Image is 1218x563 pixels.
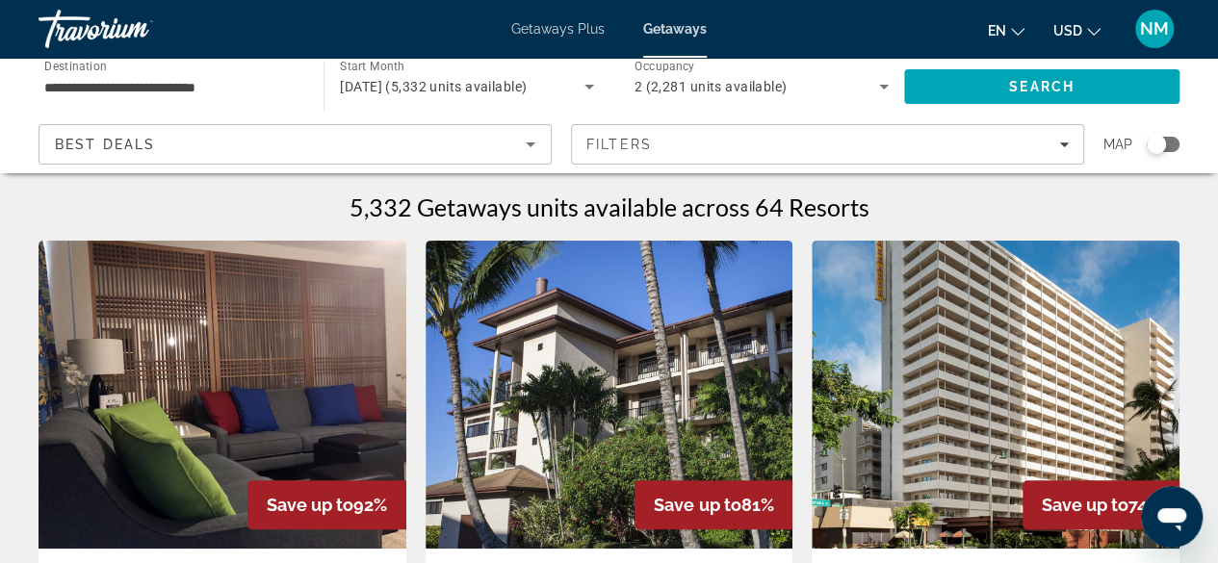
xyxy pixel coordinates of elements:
[571,124,1084,165] button: Filters
[39,241,406,549] img: Kuhio Banyan Club
[904,69,1179,104] button: Search
[1140,19,1169,38] span: NM
[340,60,404,73] span: Start Month
[55,137,155,152] span: Best Deals
[643,21,707,37] a: Getaways
[812,241,1179,549] img: The Ambassador Hotel of Waikiki, Tapestry Collection by Hilton - 3 Nights
[635,480,792,529] div: 81%
[988,16,1024,44] button: Change language
[44,59,107,72] span: Destination
[55,133,535,156] mat-select: Sort by
[635,79,788,94] span: 2 (2,281 units available)
[426,241,793,549] img: Lawai Beach Resort
[350,192,869,221] h1: 5,332 Getaways units available across 64 Resorts
[635,60,695,73] span: Occupancy
[1009,79,1075,94] span: Search
[1053,23,1082,38] span: USD
[1023,480,1179,529] div: 74%
[247,480,406,529] div: 92%
[44,76,298,99] input: Select destination
[1042,495,1128,515] span: Save up to
[1141,486,1203,548] iframe: Button to launch messaging window
[654,495,740,515] span: Save up to
[511,21,605,37] a: Getaways Plus
[1103,131,1132,158] span: Map
[586,137,652,152] span: Filters
[267,495,353,515] span: Save up to
[39,4,231,54] a: Travorium
[340,79,527,94] span: [DATE] (5,332 units available)
[1053,16,1101,44] button: Change currency
[988,23,1006,38] span: en
[1129,9,1179,49] button: User Menu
